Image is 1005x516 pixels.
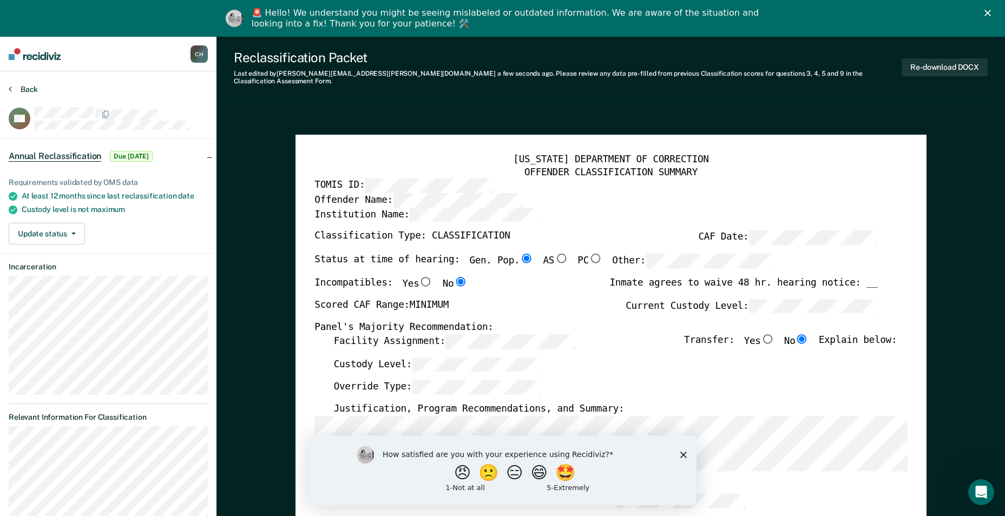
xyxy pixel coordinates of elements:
[9,84,38,94] button: Back
[9,178,208,187] div: Requirements validated by OMS data
[442,276,467,290] label: No
[412,380,541,395] input: Override Type:
[9,223,85,244] button: Update status
[333,357,541,372] label: Custody Level:
[110,151,153,162] span: Due [DATE]
[252,8,763,29] div: 🚨 Hello! We understand you might be seeing mislabeled or outdated information. We are aware of th...
[609,276,877,299] div: Inmate agrees to waive 48 hr. hearing notice: __
[333,334,574,348] label: Facility Assignment:
[314,230,510,245] label: Classification Type: CLASSIFICATION
[309,435,697,505] iframe: Survey by Kim from Recidiviz
[234,70,902,85] div: Last edited by [PERSON_NAME][EMAIL_ADDRESS][PERSON_NAME][DOMAIN_NAME] . Please review any data pr...
[234,50,902,65] div: Reclassification Packet
[748,299,877,313] input: Current Custody Level:
[784,334,809,348] label: No
[698,230,877,245] label: CAF Date:
[589,254,603,263] input: PC
[314,154,907,166] div: [US_STATE] DEPARTMENT OF CORRECTION
[191,45,208,63] div: C H
[9,262,208,272] dt: Incarceration
[314,299,449,313] label: Scored CAF Range: MINIMUM
[9,413,208,422] dt: Relevant Information For Classification
[544,494,746,508] label: Date Updated:
[191,45,208,63] button: CH
[314,193,522,208] label: Offender Name:
[314,166,907,178] div: OFFENDER CLASSIFICATION SUMMARY
[795,334,809,343] input: No
[744,334,774,348] label: Yes
[410,208,538,222] input: Institution Name:
[543,254,568,268] label: AS
[454,276,468,286] input: No
[22,191,208,201] div: At least 12 months since last reclassification
[419,276,433,286] input: Yes
[616,494,745,508] input: Date Updated:
[226,10,243,27] img: Profile image for Kim
[968,479,994,505] iframe: Intercom live chat
[520,254,534,263] input: Gen. Pop.
[760,334,774,343] input: Yes
[314,178,494,193] label: TOMIS ID:
[748,230,877,245] input: CAF Date:
[178,191,194,200] span: date
[314,208,538,222] label: Institution Name:
[684,334,897,357] div: Transfer: Explain below:
[402,276,432,290] label: Yes
[314,254,774,277] div: Status at time of hearing:
[314,276,468,299] div: Incompatibles:
[412,357,541,372] input: Custody Level:
[626,299,878,313] label: Current Custody Level:
[554,254,568,263] input: AS
[393,193,522,208] input: Offender Name:
[314,321,878,334] div: Panel's Majority Recommendation:
[902,58,988,76] button: Re-download DOCX
[612,254,774,268] label: Other:
[365,178,494,193] input: TOMIS ID:
[445,334,574,348] input: Facility Assignment:
[646,254,774,268] input: Other:
[9,48,61,60] img: Recidiviz
[577,254,602,268] label: PC
[984,10,995,16] div: Close
[22,205,208,214] div: Custody level is not
[469,494,500,508] label: Yes
[91,205,125,214] span: maximum
[509,494,534,508] label: No
[469,254,533,268] label: Gen. Pop.
[333,403,624,415] label: Justification, Program Recommendations, and Summary:
[497,70,553,77] span: a few seconds ago
[9,151,101,162] span: Annual Reclassification
[333,380,541,395] label: Override Type:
